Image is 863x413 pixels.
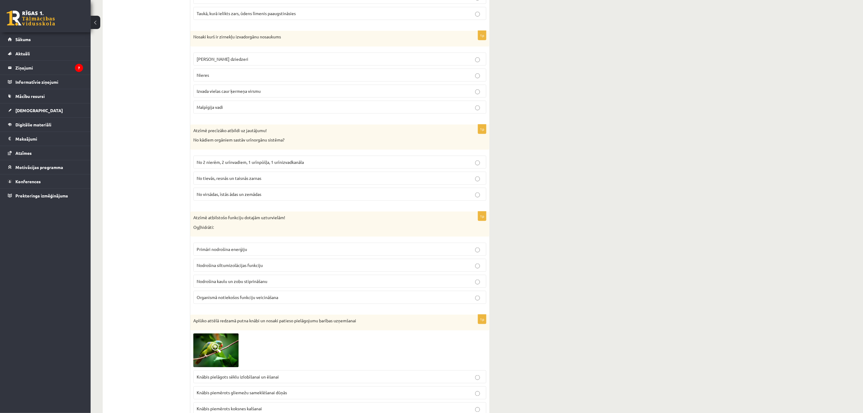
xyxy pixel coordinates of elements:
[7,11,55,26] a: Rīgas 1. Tālmācības vidusskola
[15,164,63,170] span: Motivācijas programma
[475,89,480,94] input: Izvada vielas caur ķermeņa virsmu
[15,150,32,156] span: Atzīmes
[8,132,83,146] a: Maksājumi
[193,333,239,367] img: 1.jpg
[475,193,480,197] input: No virsādas, īstās ādas un zemādas
[15,122,51,127] span: Digitālie materiāli
[475,57,480,62] input: [PERSON_NAME] dziedzeri
[15,75,83,89] legend: Informatīvie ziņojumi
[8,75,83,89] a: Informatīvie ziņojumi
[197,406,262,411] span: Knābis piemērots koksnes kalšanai
[15,61,83,75] legend: Ziņojumi
[8,146,83,160] a: Atzīmes
[193,215,456,221] p: Atzīmē atbilstošo funkciju dotajām uzturvielām!
[197,278,267,284] span: Nodrošina kaulu un zobu stiprināšanu
[475,264,480,268] input: Nodrošina siltumizolācijas funkciju
[478,211,486,221] p: 1p
[15,108,63,113] span: [DEMOGRAPHIC_DATA]
[197,262,263,268] span: Nodrošina siltumizolācijas funkciju
[193,224,456,230] p: Ogļhidrāti:
[475,391,480,396] input: Knābis piemērots gliemežu sameklēšanai dūņās
[478,314,486,324] p: 1p
[15,132,83,146] legend: Maksājumi
[8,32,83,46] a: Sākums
[197,294,278,300] span: Organismā notiekošos funkciju veicināšana
[15,193,68,198] span: Proktoringa izmēģinājums
[197,374,279,379] span: Knābis pielāgots sēklu izlobīšanai un ēšanai
[475,407,480,412] input: Knābis piemērots koksnes kalšanai
[15,179,41,184] span: Konferences
[193,34,456,40] p: Nosaki kurš ir zirnekļu izvadorgānu nosaukums
[475,12,480,17] input: Taukā, kurā ielikts zars, ūdens līmenis paaugstināsies
[197,246,247,252] span: Primāri nodrošina enerģiju
[475,280,480,285] input: Nodrošina kaulu un zobu stiprināšanu
[475,161,480,165] input: No 2 nierēm, 2 urīnvadiem, 1 urīnpūšļa, 1 urīnizvadkanāla
[475,73,480,78] input: Nieres
[8,160,83,174] a: Motivācijas programma
[475,248,480,252] input: Primāri nodrošina enerģiju
[475,375,480,380] input: Knābis pielāgots sēklu izlobīšanai un ēšanai
[8,118,83,132] a: Digitālie materiāli
[478,124,486,134] p: 1p
[197,390,287,395] span: Knābis piemērots gliemežu sameklēšanai dūņās
[8,61,83,75] a: Ziņojumi7
[197,11,296,16] span: Taukā, kurā ielikts zars, ūdens līmenis paaugstināsies
[8,89,83,103] a: Mācību resursi
[8,189,83,203] a: Proktoringa izmēģinājums
[15,51,30,56] span: Aktuāli
[197,104,223,110] span: Malpīgija vadi
[15,37,31,42] span: Sākums
[75,64,83,72] i: 7
[197,88,261,94] span: Izvada vielas caur ķermeņa virsmu
[197,175,261,181] span: No tievās, resnās un taisnās zarnas
[8,47,83,60] a: Aktuāli
[8,103,83,117] a: [DEMOGRAPHIC_DATA]
[197,191,261,197] span: No virsādas, īstās ādas un zemādas
[193,318,456,324] p: Aplūko attēlā redzamā putna knābi un nosaki patieso pielāgojumu barības uzņemšanai
[15,93,45,99] span: Mācību resursi
[197,159,304,165] span: No 2 nierēm, 2 urīnvadiem, 1 urīnpūšļa, 1 urīnizvadkanāla
[475,177,480,181] input: No tievās, resnās un taisnās zarnas
[8,174,83,188] a: Konferences
[197,72,209,78] span: Nieres
[475,106,480,110] input: Malpīgija vadi
[478,31,486,40] p: 1p
[475,296,480,301] input: Organismā notiekošos funkciju veicināšana
[193,128,456,134] p: Atzīmē precīzāko atbildi uz jautājumu!
[197,56,248,62] span: [PERSON_NAME] dziedzeri
[193,137,456,143] p: No kādiem orgāniem sastāv urīnorgānu sistēma?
